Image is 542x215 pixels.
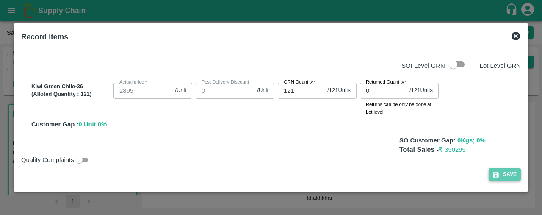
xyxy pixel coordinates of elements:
b: Total Sales - [399,146,466,153]
label: Post Delivery Discount [202,79,249,86]
span: /Unit [257,87,268,95]
label: GRN Quantity [284,79,316,86]
b: Record Items [21,33,68,41]
span: 0 Kgs; 0 % [457,137,486,144]
p: SOI Level GRN [401,61,445,70]
p: (Alloted Quantity : 121 ) [31,90,110,98]
p: Returns can be only be done at Lot level [366,101,433,116]
b: SO Customer Gap: [399,137,456,144]
span: Customer Gap : [31,121,78,128]
input: 0.0 [113,83,171,99]
p: Kiwi Green Chile-36 [31,83,110,91]
label: Actual price [119,79,147,86]
button: Save [489,168,521,181]
input: 0 [360,83,406,99]
label: Returned Quantity [366,79,407,86]
span: 0 Unit 0 % [78,121,107,128]
span: ₹ 350295 [439,146,466,153]
p: Lot Level GRN [480,61,521,70]
span: / 121 Units [327,87,351,95]
span: / 121 Units [409,87,433,95]
input: 0.0 [196,83,254,99]
span: /Unit [175,87,186,95]
span: Quality Complaints [21,155,74,165]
